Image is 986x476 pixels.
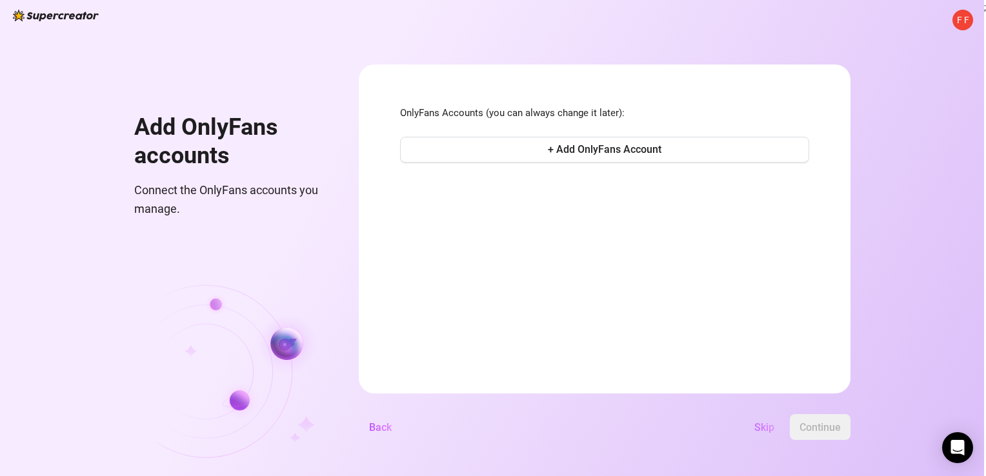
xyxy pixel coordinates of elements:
span: F F [957,13,969,27]
button: Skip [744,414,785,440]
span: OnlyFans Accounts (you can always change it later): [400,106,809,121]
button: + Add OnlyFans Account [400,137,809,163]
button: Back [359,414,402,440]
img: logo [13,10,99,21]
span: + Add OnlyFans Account [548,143,661,155]
span: Connect the OnlyFans accounts you manage. [134,181,328,218]
span: Skip [754,421,774,433]
div: Open Intercom Messenger [942,432,973,463]
h1: Add OnlyFans accounts [134,114,328,170]
button: Continue [790,414,850,440]
span: Back [369,421,392,433]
